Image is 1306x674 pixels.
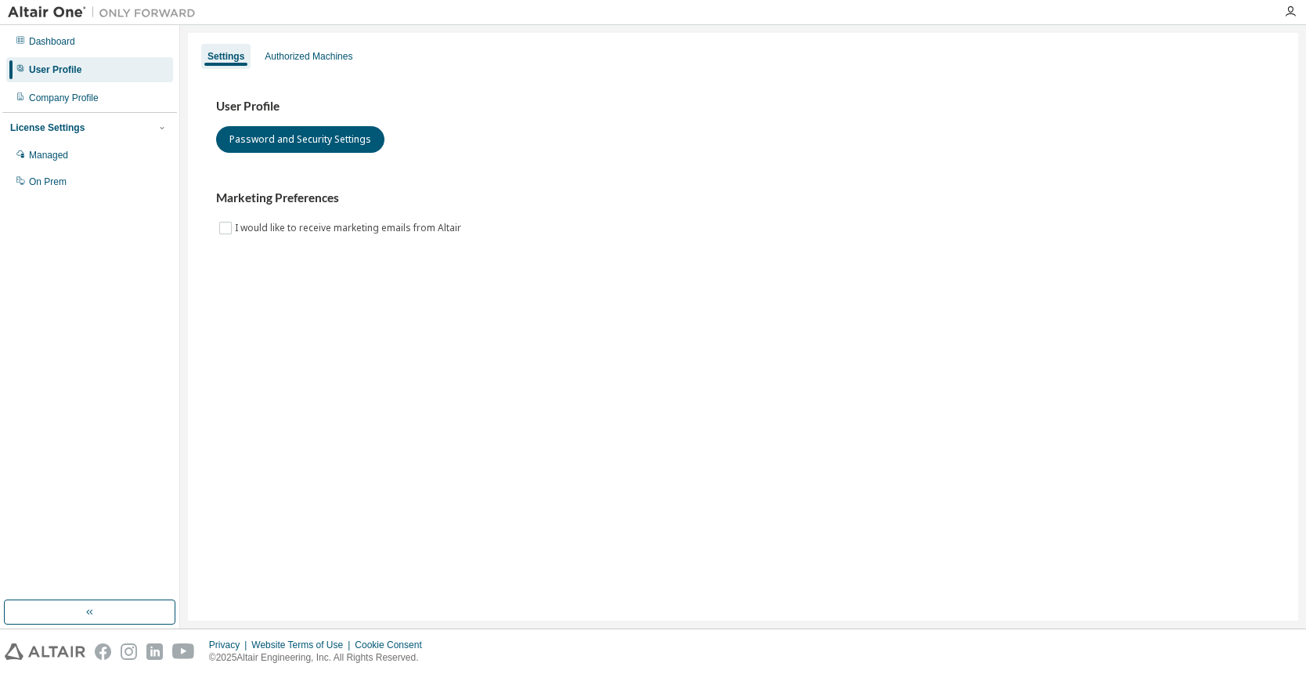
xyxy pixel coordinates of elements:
[8,5,204,20] img: Altair One
[251,639,355,651] div: Website Terms of Use
[29,92,99,104] div: Company Profile
[216,126,384,153] button: Password and Security Settings
[207,50,244,63] div: Settings
[209,639,251,651] div: Privacy
[29,63,81,76] div: User Profile
[216,190,1270,206] h3: Marketing Preferences
[216,99,1270,114] h3: User Profile
[235,219,464,237] label: I would like to receive marketing emails from Altair
[5,643,85,660] img: altair_logo.svg
[172,643,195,660] img: youtube.svg
[355,639,431,651] div: Cookie Consent
[265,50,352,63] div: Authorized Machines
[29,149,68,161] div: Managed
[29,176,67,188] div: On Prem
[121,643,137,660] img: instagram.svg
[146,643,163,660] img: linkedin.svg
[209,651,431,665] p: © 2025 Altair Engineering, Inc. All Rights Reserved.
[95,643,111,660] img: facebook.svg
[10,121,85,134] div: License Settings
[29,35,75,48] div: Dashboard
